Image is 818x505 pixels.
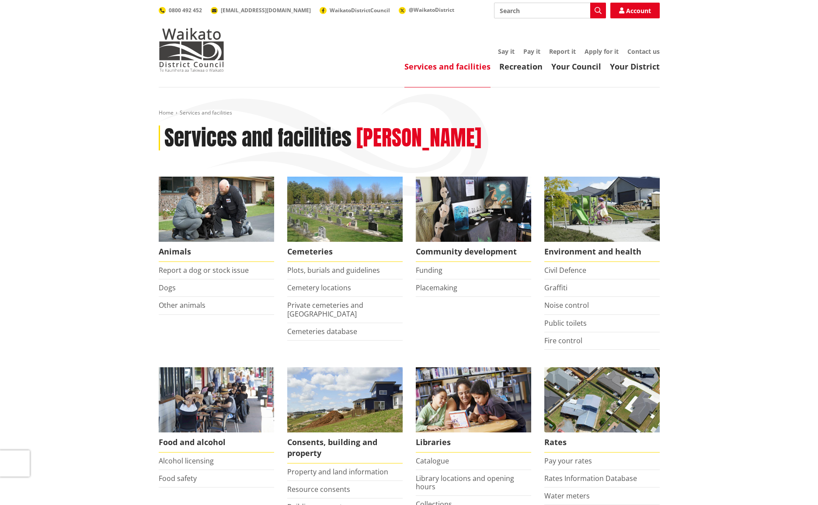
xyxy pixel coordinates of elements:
a: WaikatoDistrictCouncil [320,7,390,14]
span: Food and alcohol [159,432,274,453]
span: Services and facilities [180,109,232,116]
span: Consents, building and property [287,432,403,463]
a: Cemetery locations [287,283,351,293]
a: Catalogue [416,456,449,466]
a: Resource consents [287,484,350,494]
a: Property and land information [287,467,388,477]
a: Services and facilities [404,61,491,72]
span: 0800 492 452 [169,7,202,14]
a: Civil Defence [544,265,586,275]
a: Your District [610,61,660,72]
img: Matariki Travelling Suitcase Art Exhibition [416,177,531,242]
img: Huntly Cemetery [287,177,403,242]
span: @WaikatoDistrict [409,6,454,14]
a: Public toilets [544,318,587,328]
h1: Services and facilities [164,125,352,151]
a: Funding [416,265,442,275]
a: Food safety [159,474,197,483]
a: Library membership is free to everyone who lives in the Waikato district. Libraries [416,367,531,453]
a: 0800 492 452 [159,7,202,14]
a: Your Council [551,61,601,72]
span: Community development [416,242,531,262]
a: New housing in Pokeno Environment and health [544,177,660,262]
span: WaikatoDistrictCouncil [330,7,390,14]
input: Search input [494,3,606,18]
a: New Pokeno housing development Consents, building and property [287,367,403,463]
a: Alcohol licensing [159,456,214,466]
a: @WaikatoDistrict [399,6,454,14]
a: Food and Alcohol in the Waikato Food and alcohol [159,367,274,453]
img: Waikato District Council - Te Kaunihera aa Takiwaa o Waikato [159,28,224,72]
a: Plots, burials and guidelines [287,265,380,275]
a: Waikato District Council Animal Control team Animals [159,177,274,262]
a: Say it [498,47,515,56]
nav: breadcrumb [159,109,660,117]
a: Home [159,109,174,116]
a: Pay your rates online Rates [544,367,660,453]
a: Placemaking [416,283,457,293]
img: Rates-thumbnail [544,367,660,432]
a: Contact us [627,47,660,56]
h2: [PERSON_NAME] [356,125,481,151]
a: Report a dog or stock issue [159,265,249,275]
a: Other animals [159,300,205,310]
a: Water meters [544,491,590,501]
a: Report it [549,47,576,56]
span: [EMAIL_ADDRESS][DOMAIN_NAME] [221,7,311,14]
a: Library locations and opening hours [416,474,514,491]
img: Waikato District Council libraries [416,367,531,432]
a: [EMAIL_ADDRESS][DOMAIN_NAME] [211,7,311,14]
a: Private cemeteries and [GEOGRAPHIC_DATA] [287,300,363,318]
a: Apply for it [585,47,619,56]
a: Rates Information Database [544,474,637,483]
img: Land and property thumbnail [287,367,403,432]
img: Food and Alcohol in the Waikato [159,367,274,432]
a: Cemeteries database [287,327,357,336]
span: Cemeteries [287,242,403,262]
img: New housing in Pokeno [544,177,660,242]
a: Pay your rates [544,456,592,466]
a: Pay it [523,47,540,56]
span: Environment and health [544,242,660,262]
span: Animals [159,242,274,262]
a: Account [610,3,660,18]
span: Rates [544,432,660,453]
a: Dogs [159,283,176,293]
img: Animal Control [159,177,274,242]
a: Graffiti [544,283,567,293]
a: Fire control [544,336,582,345]
span: Libraries [416,432,531,453]
a: Recreation [499,61,543,72]
a: Noise control [544,300,589,310]
a: Huntly Cemetery Cemeteries [287,177,403,262]
a: Matariki Travelling Suitcase Art Exhibition Community development [416,177,531,262]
